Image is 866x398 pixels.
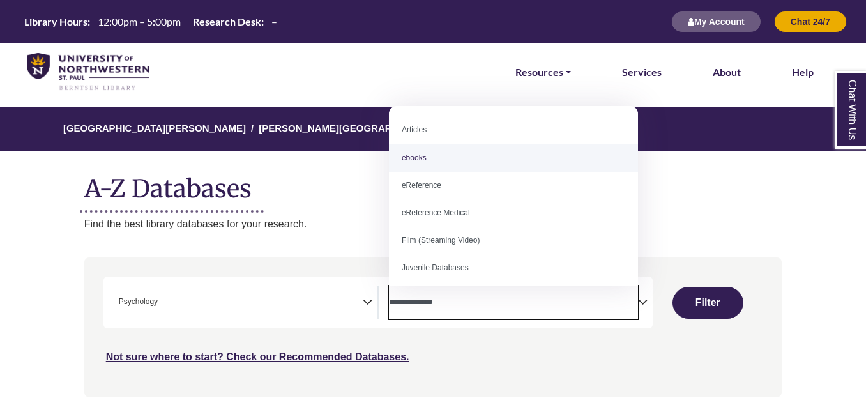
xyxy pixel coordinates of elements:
li: Juvenile Databases [389,254,638,282]
a: Hours Today [19,15,282,29]
a: My Account [671,16,761,27]
a: Chat 24/7 [774,16,847,27]
table: Hours Today [19,15,282,27]
span: 12:00pm – 5:00pm [98,15,181,27]
button: Chat 24/7 [774,11,847,33]
li: Articles [389,116,638,144]
li: Psychology [114,296,158,308]
span: – [271,15,277,27]
img: library_home [27,53,149,92]
a: Not sure where to start? Check our Recommended Databases. [106,351,409,362]
li: eReference Medical [389,199,638,227]
textarea: Search [160,298,166,309]
p: Find the best library databases for your research. [84,216,782,233]
a: Services [622,64,662,80]
nav: Search filters [84,257,782,397]
button: My Account [671,11,761,33]
h1: A-Z Databases [84,164,782,203]
a: Help [792,64,814,80]
th: Research Desk: [188,15,264,28]
a: Resources [515,64,571,80]
li: ebooks [389,144,638,172]
li: Film (Streaming Video) [389,227,638,254]
textarea: Search [389,298,638,309]
a: [GEOGRAPHIC_DATA][PERSON_NAME] [63,121,246,134]
li: eReference [389,172,638,199]
span: Psychology [119,296,158,308]
a: About [713,64,741,80]
a: [PERSON_NAME][GEOGRAPHIC_DATA] [259,121,441,134]
button: Submit for Search Results [672,287,743,319]
nav: breadcrumb [84,107,782,151]
th: Library Hours: [19,15,91,28]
